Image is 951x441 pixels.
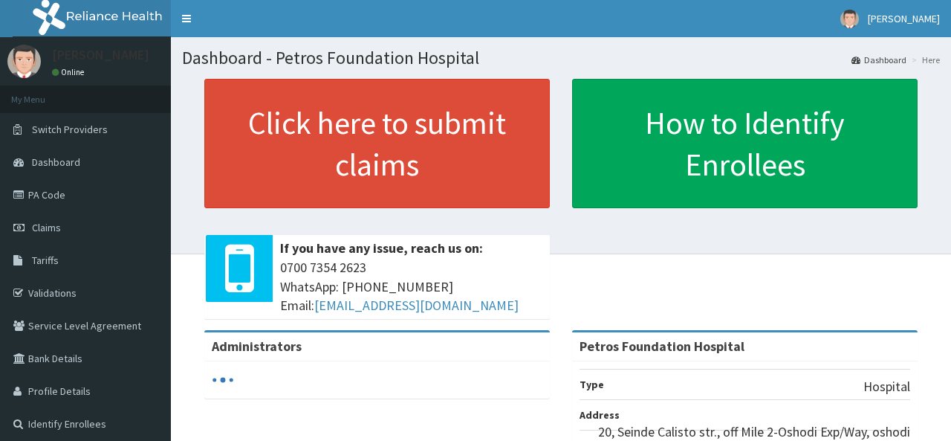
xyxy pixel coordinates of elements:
a: Dashboard [851,54,906,66]
p: [PERSON_NAME] [52,48,149,62]
a: [EMAIL_ADDRESS][DOMAIN_NAME] [314,297,519,314]
span: [PERSON_NAME] [868,12,940,25]
b: If you have any issue, reach us on: [280,239,483,257]
li: Here [908,54,940,66]
span: Claims [32,221,61,234]
span: Switch Providers [32,123,108,136]
a: Online [52,67,88,77]
b: Type [580,378,604,391]
svg: audio-loading [212,369,234,391]
b: Administrators [212,338,302,355]
a: Click here to submit claims [204,79,550,208]
img: User Image [7,45,41,78]
img: User Image [840,10,859,28]
span: Tariffs [32,254,59,267]
b: Address [580,408,620,422]
span: 0700 7354 2623 WhatsApp: [PHONE_NUMBER] Email: [280,258,542,315]
p: Hospital [863,377,910,396]
a: How to Identify Enrollees [572,79,918,208]
strong: Petros Foundation Hospital [580,338,744,355]
h1: Dashboard - Petros Foundation Hospital [182,48,940,68]
span: Dashboard [32,155,80,169]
